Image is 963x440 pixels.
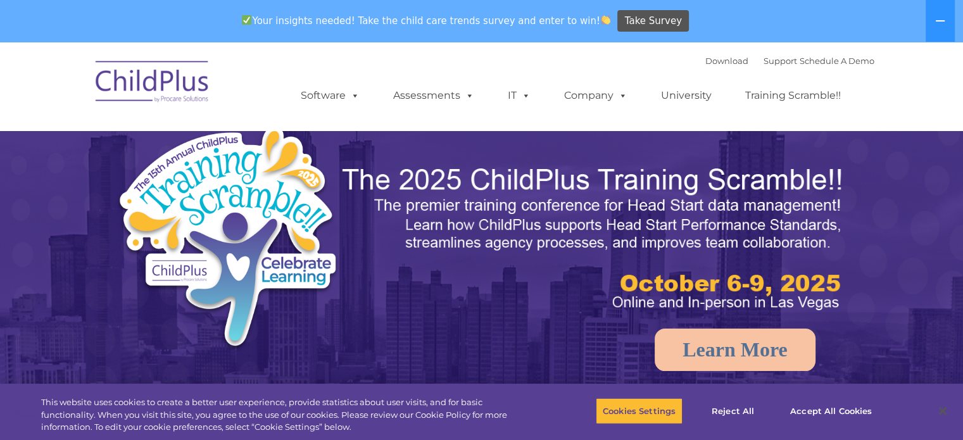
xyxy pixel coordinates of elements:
button: Reject All [693,398,772,424]
a: Download [705,56,748,66]
a: Take Survey [617,10,689,32]
a: Learn More [655,329,815,371]
a: Software [288,83,372,108]
font: | [705,56,874,66]
span: Take Survey [625,10,682,32]
a: Company [551,83,640,108]
button: Close [929,397,957,425]
a: Assessments [381,83,487,108]
a: Schedule A Demo [800,56,874,66]
img: 👏 [601,15,610,25]
span: Last name [176,84,215,93]
button: Accept All Cookies [783,398,879,424]
button: Cookies Settings [596,398,683,424]
span: Phone number [176,135,230,145]
div: This website uses cookies to create a better user experience, provide statistics about user visit... [41,396,530,434]
img: ChildPlus by Procare Solutions [89,52,216,115]
a: Training Scramble!! [733,83,853,108]
a: IT [495,83,543,108]
a: Support [764,56,797,66]
img: ✅ [242,15,251,25]
span: Your insights needed! Take the child care trends survey and enter to win! [237,8,616,33]
a: University [648,83,724,108]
